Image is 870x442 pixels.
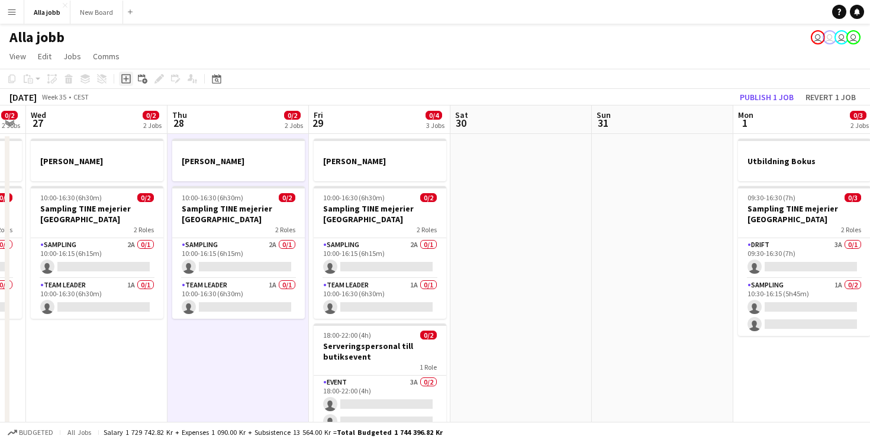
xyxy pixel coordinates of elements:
h1: Alla jobb [9,28,65,46]
h3: Sampling TINE mejerier [GEOGRAPHIC_DATA] [31,203,163,225]
span: 31 [595,116,611,130]
span: 0/3 [845,193,861,202]
app-card-role: Team Leader1A0/110:00-16:30 (6h30m) [314,278,446,319]
app-job-card: [PERSON_NAME] [31,139,163,181]
span: Sun [597,110,611,120]
button: Publish 1 job [735,89,798,105]
span: 2 Roles [275,225,295,234]
span: 2 Roles [134,225,154,234]
span: 09:30-16:30 (7h) [747,193,795,202]
div: 2 Jobs [143,121,162,130]
span: 0/2 [137,193,154,202]
a: Edit [33,49,56,64]
span: 18:00-22:00 (4h) [323,331,371,339]
span: 1 Role [420,363,437,371]
app-card-role: Team Leader1A0/110:00-16:30 (6h30m) [31,278,163,319]
span: 28 [170,116,187,130]
button: Alla jobb [24,1,70,24]
span: All jobs [65,428,94,437]
span: Jobs [63,51,81,62]
span: 0/4 [426,111,442,120]
app-job-card: 10:00-16:30 (6h30m)0/2Sampling TINE mejerier [GEOGRAPHIC_DATA]2 RolesSampling2A0/110:00-16:15 (6h... [172,186,305,319]
span: 2 Roles [417,225,437,234]
h3: [PERSON_NAME] [314,156,446,166]
span: 27 [29,116,46,130]
button: New Board [70,1,123,24]
div: 3 Jobs [426,121,444,130]
h3: [PERSON_NAME] [31,156,163,166]
app-card-role: Sampling2A0/110:00-16:15 (6h15m) [172,238,305,278]
span: 10:00-16:30 (6h30m) [182,193,243,202]
h3: Serveringspersonal till butiksevent [314,341,446,362]
span: 0/2 [284,111,301,120]
app-user-avatar: Emil Hasselberg [811,30,825,44]
a: Jobs [59,49,86,64]
span: Mon [738,110,753,120]
span: Comms [93,51,120,62]
app-job-card: [PERSON_NAME] [314,139,446,181]
div: 2 Jobs [850,121,869,130]
div: Salary 1 729 742.82 kr + Expenses 1 090.00 kr + Subsistence 13 564.00 kr = [104,428,443,437]
span: 29 [312,116,323,130]
span: 1 [736,116,753,130]
h3: Sampling TINE mejerier [GEOGRAPHIC_DATA] [172,203,305,225]
span: 30 [453,116,468,130]
span: Budgeted [19,428,53,437]
span: Fri [314,110,323,120]
div: CEST [73,92,89,101]
app-card-role: Event3A0/218:00-22:00 (4h) [314,376,446,433]
div: [DATE] [9,91,37,103]
span: View [9,51,26,62]
span: 0/2 [420,331,437,339]
span: 2 Roles [841,225,861,234]
app-user-avatar: August Löfgren [846,30,861,44]
span: Edit [38,51,51,62]
a: Comms [88,49,124,64]
span: 0/2 [1,111,18,120]
app-card-role: Sampling2A0/110:00-16:15 (6h15m) [314,238,446,278]
h3: [PERSON_NAME] [172,156,305,166]
span: Wed [31,110,46,120]
app-card-role: Sampling2A0/110:00-16:15 (6h15m) [31,238,163,278]
span: Sat [455,110,468,120]
app-job-card: 10:00-16:30 (6h30m)0/2Sampling TINE mejerier [GEOGRAPHIC_DATA]2 RolesSampling2A0/110:00-16:15 (6h... [314,186,446,319]
app-user-avatar: Stina Dahl [834,30,849,44]
button: Budgeted [6,426,55,439]
span: 0/2 [279,193,295,202]
div: 2 Jobs [2,121,20,130]
app-card-role: Team Leader1A0/110:00-16:30 (6h30m) [172,278,305,319]
span: 0/2 [420,193,437,202]
span: 0/2 [143,111,159,120]
span: 10:00-16:30 (6h30m) [323,193,385,202]
span: Thu [172,110,187,120]
span: Total Budgeted 1 744 396.82 kr [337,428,443,437]
button: Revert 1 job [801,89,861,105]
div: 2 Jobs [285,121,303,130]
app-job-card: 18:00-22:00 (4h)0/2Serveringspersonal till butiksevent1 RoleEvent3A0/218:00-22:00 (4h) [314,324,446,433]
span: 10:00-16:30 (6h30m) [40,193,102,202]
app-job-card: 10:00-16:30 (6h30m)0/2Sampling TINE mejerier [GEOGRAPHIC_DATA]2 RolesSampling2A0/110:00-16:15 (6h... [31,186,163,319]
h3: Sampling TINE mejerier [GEOGRAPHIC_DATA] [314,203,446,225]
app-user-avatar: Hedda Lagerbielke [823,30,837,44]
span: Week 35 [39,92,69,101]
a: View [5,49,31,64]
app-job-card: [PERSON_NAME] [172,139,305,181]
span: 0/3 [850,111,866,120]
